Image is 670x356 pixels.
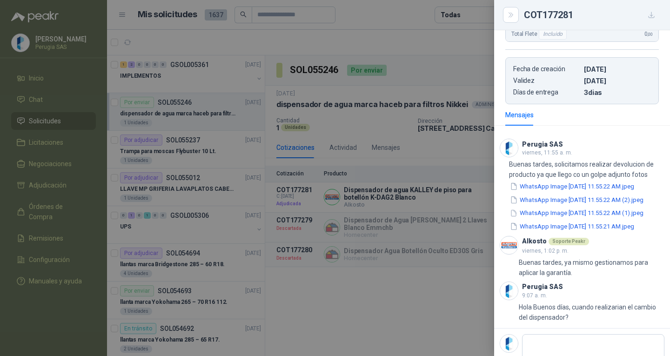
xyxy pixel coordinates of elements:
[647,32,653,37] span: ,00
[509,222,635,231] button: WhatsApp Image [DATE] 11.55.21 AM.jpeg
[513,65,580,73] p: Fecha de creación
[522,248,569,254] span: viernes, 1:02 p. m.
[519,257,664,278] p: Buenas tardes, ya mismo gestionamos para aplicar la garantía.
[522,142,563,147] h3: Perugia SAS
[511,28,569,40] span: Total Flete
[549,238,589,245] div: Soporte Peakr
[584,88,651,96] p: 3 dias
[584,77,651,85] p: [DATE]
[513,88,580,96] p: Días de entrega
[500,335,518,352] img: Company Logo
[500,282,518,300] img: Company Logo
[509,181,635,191] button: WhatsApp Image [DATE] 11.55.22 AM.jpeg
[500,236,518,254] img: Company Logo
[524,7,659,22] div: COT177281
[509,208,644,218] button: WhatsApp Image [DATE] 11.55.22 AM (1).jpeg
[584,65,651,73] p: [DATE]
[522,292,547,299] span: 9:07 a. m.
[505,9,516,20] button: Close
[522,284,563,289] h3: Perugia SAS
[513,77,580,85] p: Validez
[522,239,547,244] h3: Alkosto
[509,195,644,205] button: WhatsApp Image [DATE] 11.55.22 AM (2).jpeg
[500,139,518,157] img: Company Logo
[522,149,572,156] span: viernes, 11:55 a. m.
[505,110,534,120] div: Mensajes
[519,302,664,322] p: Hola Buenos días, cuando realizarian el cambio del dispensador?
[539,28,567,40] div: Incluido
[509,159,664,180] p: Buenas tardes, solicitamos realizar devolucion de producto ya que llego co un golpe adjunto fotos
[644,31,653,37] span: 0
